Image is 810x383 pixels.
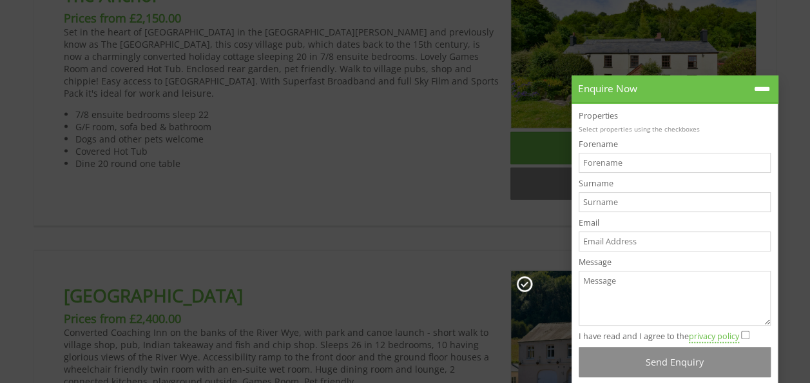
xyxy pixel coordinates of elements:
[579,217,771,228] label: Email
[579,178,771,189] label: Surname
[75,121,500,133] li: G/F room, sofa bed & bathroom
[579,139,771,150] label: Forename
[64,311,500,326] h3: Prices from £2,400.00
[64,26,500,99] p: Set in the heart of [GEOGRAPHIC_DATA] in the [GEOGRAPHIC_DATA][PERSON_NAME] and previously know a...
[75,133,500,145] li: Dogs and other pets welcome
[689,331,739,343] a: privacy policy
[75,157,500,170] li: Dine 20 round one table
[579,153,771,173] input: Forename
[510,132,757,164] a: Check Availability
[578,82,771,95] p: Enquire Now
[579,231,771,251] input: Email Address
[64,283,243,308] a: [GEOGRAPHIC_DATA]
[579,347,771,377] button: Send Enquiry
[510,168,757,200] a: More Info
[75,108,500,121] li: 7/8 ensuite bedrooms sleep 22
[579,331,739,342] label: I have read and I agree to the
[579,110,771,121] label: Properties
[75,145,500,157] li: Covered Hot Tub
[579,124,771,133] p: Select properties using the checkboxes
[64,10,500,26] h3: Prices from £2,150.00
[579,192,771,212] input: Surname
[579,257,771,268] label: Message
